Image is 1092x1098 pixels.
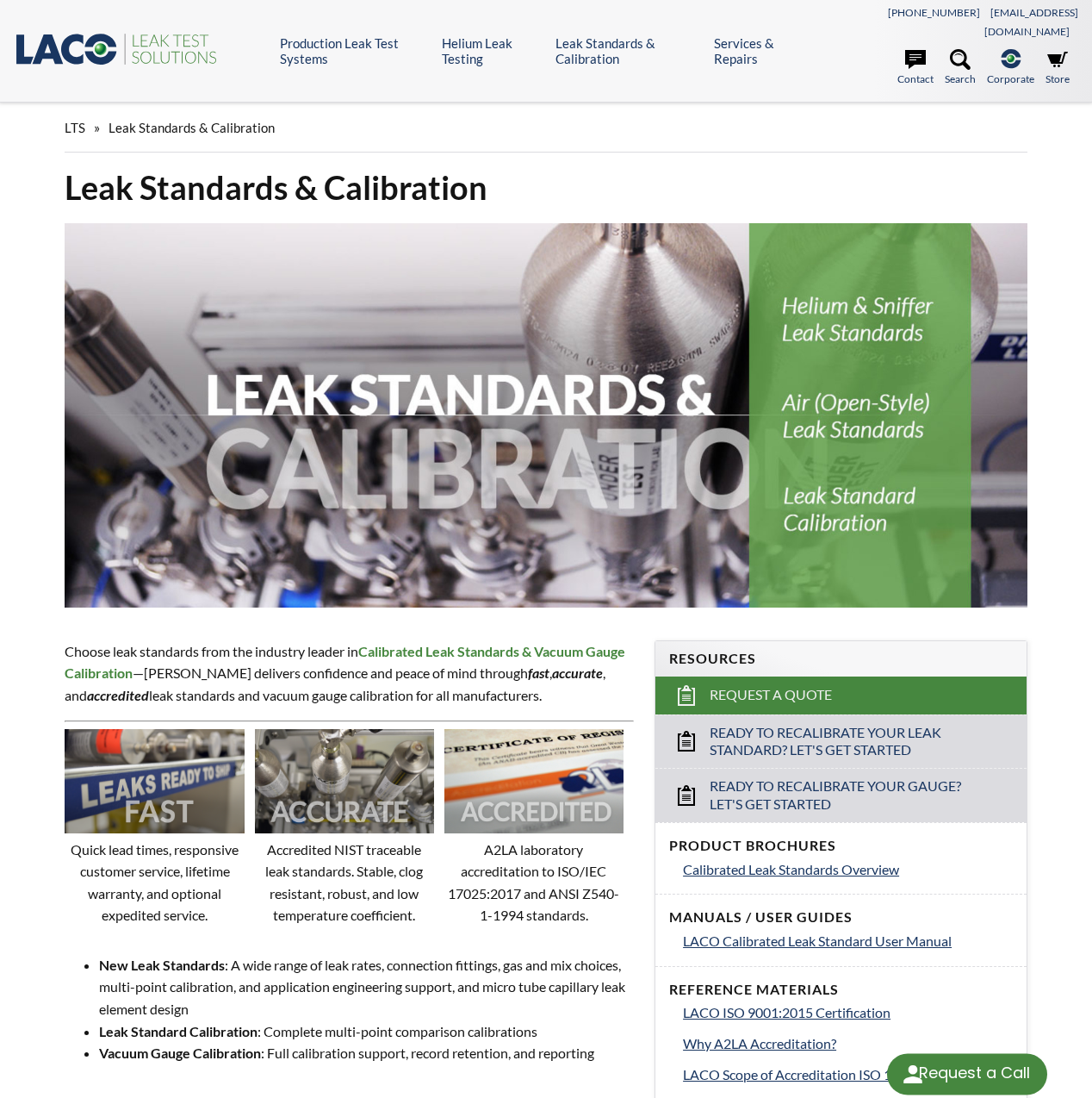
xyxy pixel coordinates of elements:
[87,687,149,703] em: accredited
[99,954,634,1020] li: : A wide range of leak rates, connection fittings, gas and mix choices, multi-point calibration, ...
[555,35,701,66] a: Leak Standards & Calibration
[683,1004,890,1020] span: LACO ISO 9001:2015 Certification
[683,1064,1012,1086] a: LACO Scope of Accreditation ISO 17025:2017
[669,837,1012,855] h4: Product Brochures
[655,768,1026,822] a: Ready to Recalibrate Your Gauge? Let's Get Started
[683,930,1012,952] a: LACO Calibrated Leak Standard User Manual
[655,677,1026,714] a: Request a Quote
[945,49,976,87] a: Search
[887,1053,1047,1095] div: Request a Call
[528,664,549,681] em: fast
[984,6,1078,38] a: [EMAIL_ADDRESS][DOMAIN_NAME]
[65,839,244,926] p: Quick lead times, responsive customer service, lifetime warranty, and optional expedited service.
[683,1001,1012,1024] a: LACO ISO 9001:2015 Certification
[683,1035,836,1051] span: Why A2LA Accreditation?
[99,1020,634,1043] li: : Complete multi-point comparison calibrations
[552,664,603,681] strong: accurate
[280,35,429,66] a: Production Leak Test Systems
[714,35,808,66] a: Services & Repairs
[1045,49,1070,87] a: Store
[65,103,1027,153] div: »
[888,6,980,19] a: [PHONE_NUMBER]
[710,777,973,814] span: Ready to Recalibrate Your Gauge? Let's Get Started
[65,729,244,833] img: Image showing the word FAST overlaid on it
[442,35,543,66] a: Helium Leak Testing
[99,1023,257,1039] strong: Leak Standard Calibration
[669,908,1012,926] h4: Manuals / User Guides
[683,933,952,949] span: LACO Calibrated Leak Standard User Manual
[109,120,275,135] span: Leak Standards & Calibration
[710,724,973,760] span: Ready to Recalibrate Your Leak Standard? Let's Get Started
[987,71,1034,87] span: Corporate
[255,839,434,926] p: Accredited NIST traceable leak standards. Stable, clog resistant, robust, and low temperature coe...
[897,49,934,87] a: Contact
[444,839,624,926] p: A2LA laboratory accreditation to ISO/IEC 17025:2017 and ANSI Z540-1-1994 standards.
[710,686,832,704] span: Request a Quote
[65,120,85,135] span: LTS
[669,650,1012,668] h4: Resources
[444,729,624,833] img: Image showing the word ACCREDITED overlaid on it
[683,858,1012,881] a: Calibrated Leak Standards Overview
[99,1042,634,1064] li: : Full calibration support, record retention, and reporting
[669,981,1012,999] h4: Reference Materials
[255,729,434,833] img: Image showing the word ACCURATE overlaid on it
[683,1032,1012,1055] a: Why A2LA Accreditation?
[655,714,1026,769] a: Ready to Recalibrate Your Leak Standard? Let's Get Started
[99,1045,261,1061] strong: Vacuum Gauge Calibration
[65,223,1027,608] img: Leak Standards & Calibration header
[919,1053,1030,1093] div: Request a Call
[683,861,899,877] span: Calibrated Leak Standards Overview
[683,1066,957,1082] span: LACO Scope of Accreditation ISO 17025:2017
[65,640,634,707] p: Choose leak standards from the industry leader in —[PERSON_NAME] delivers confidence and peace of...
[65,166,1027,209] h1: Leak Standards & Calibration
[899,1060,927,1088] img: round button
[99,957,225,973] strong: New Leak Standards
